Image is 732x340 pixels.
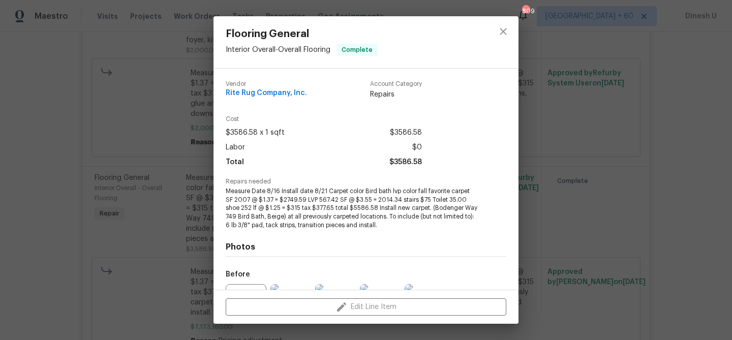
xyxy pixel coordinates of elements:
[522,6,529,16] div: 809
[226,116,422,122] span: Cost
[226,187,478,230] span: Measure Date 8/16 Install date 8/21 Carpet color Bird bath lvp color fall favorite carpet SF 2007...
[370,89,422,100] span: Repairs
[389,155,422,170] span: $3586.58
[226,81,307,87] span: Vendor
[412,140,422,155] span: $0
[226,28,378,40] span: Flooring General
[226,242,506,252] h4: Photos
[226,126,285,140] span: $3586.58 x 1 sqft
[226,271,250,278] h5: Before
[226,140,245,155] span: Labor
[338,45,377,55] span: Complete
[370,81,422,87] span: Account Category
[390,126,422,140] span: $3586.58
[226,178,506,185] span: Repairs needed
[226,89,307,97] span: Rite Rug Company, Inc.
[226,155,244,170] span: Total
[226,46,330,53] span: Interior Overall - Overall Flooring
[491,19,515,44] button: close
